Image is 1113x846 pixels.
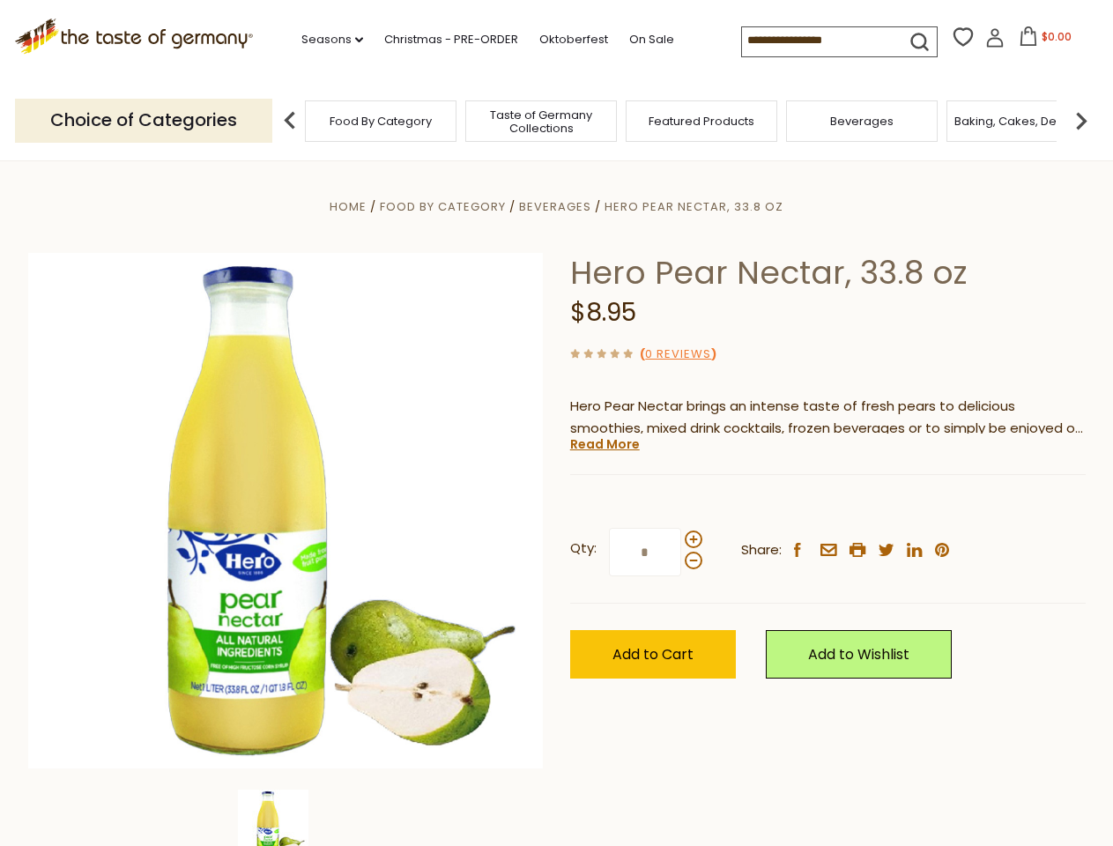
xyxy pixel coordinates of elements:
[612,644,694,664] span: Add to Cart
[766,630,952,679] a: Add to Wishlist
[830,115,894,128] a: Beverages
[609,528,681,576] input: Qty:
[640,345,716,362] span: ( )
[570,295,636,330] span: $8.95
[570,253,1086,293] h1: Hero Pear Nectar, 33.8 oz
[1008,26,1083,53] button: $0.00
[380,198,506,215] a: Food By Category
[519,198,591,215] a: Beverages
[645,345,711,364] a: 0 Reviews
[471,108,612,135] a: Taste of Germany Collections
[741,539,782,561] span: Share:
[570,396,1086,440] p: Hero Pear Nectar brings an intense taste of fresh pears to delicious smoothies, mixed drink cockt...
[629,30,674,49] a: On Sale
[15,99,272,142] p: Choice of Categories
[1064,103,1099,138] img: next arrow
[570,630,736,679] button: Add to Cart
[301,30,363,49] a: Seasons
[330,115,432,128] a: Food By Category
[649,115,754,128] a: Featured Products
[605,198,783,215] a: Hero Pear Nectar, 33.8 oz
[28,253,544,768] img: Hero Pear Nectar, 33.8 oz
[272,103,308,138] img: previous arrow
[1042,29,1072,44] span: $0.00
[330,198,367,215] a: Home
[570,435,640,453] a: Read More
[384,30,518,49] a: Christmas - PRE-ORDER
[954,115,1091,128] a: Baking, Cakes, Desserts
[539,30,608,49] a: Oktoberfest
[570,538,597,560] strong: Qty:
